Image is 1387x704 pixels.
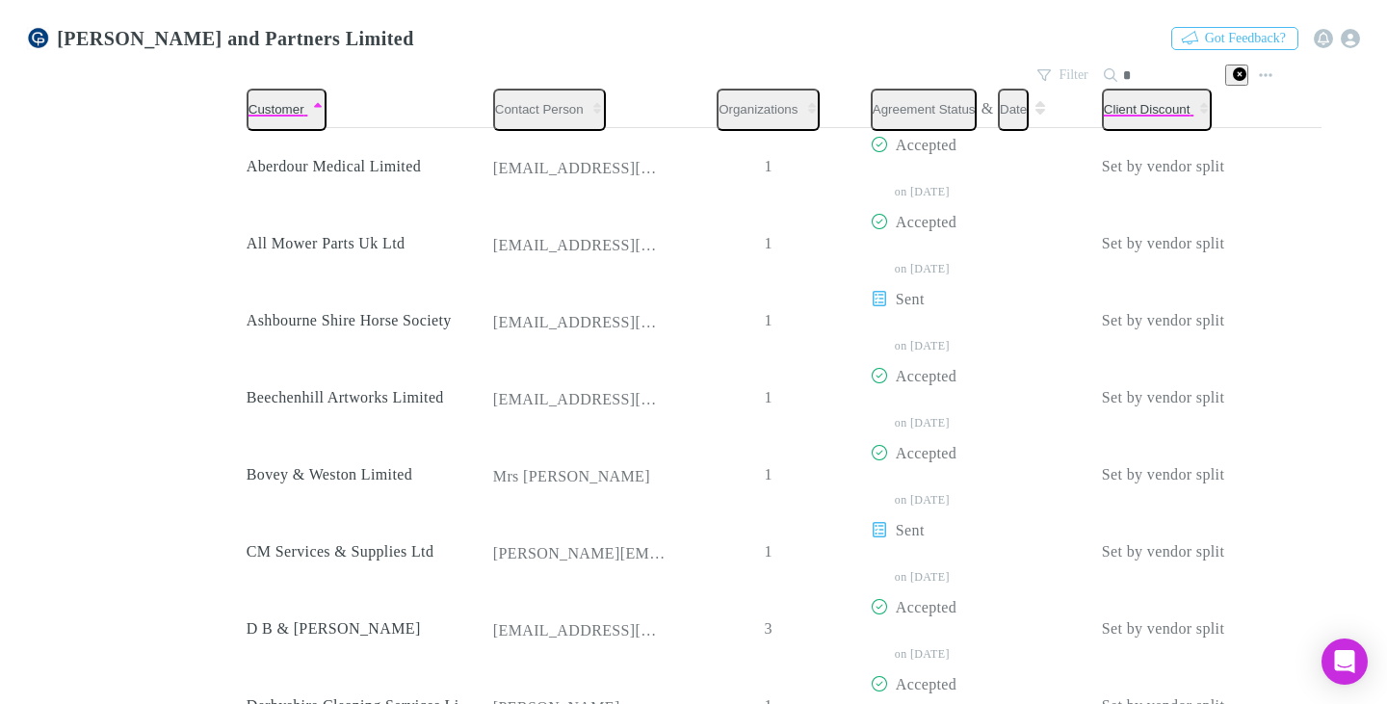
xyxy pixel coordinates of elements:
div: Set by vendor split [1102,359,1333,436]
a: [PERSON_NAME] and Partners Limited [15,15,426,62]
div: Set by vendor split [1102,513,1333,590]
div: Ashbourne Shire Horse Society [247,282,478,359]
button: Date [998,89,1029,131]
button: Client Discount [1102,89,1213,131]
div: All Mower Parts Uk Ltd [247,205,478,282]
div: Set by vendor split [1102,128,1333,205]
div: Bovey & Weston Limited [247,436,478,513]
div: Set by vendor split [1102,205,1333,282]
span: Accepted [896,676,956,692]
div: Open Intercom Messenger [1322,639,1368,685]
div: [EMAIL_ADDRESS][DOMAIN_NAME] [493,621,667,640]
span: Accepted [896,368,956,384]
div: [PERSON_NAME][EMAIL_ADDRESS][DOMAIN_NAME] [493,544,667,563]
div: [EMAIL_ADDRESS][DOMAIN_NAME] [493,159,667,178]
div: Set by vendor split [1102,436,1333,513]
div: 1 [674,359,863,436]
button: Got Feedback? [1171,27,1298,50]
div: & [871,89,1086,131]
button: Filter [1028,64,1099,87]
span: Accepted [896,445,956,461]
div: 1 [674,282,863,359]
h3: [PERSON_NAME] and Partners Limited [57,27,414,50]
div: CM Services & Supplies Ltd [247,513,478,590]
span: Accepted [896,599,956,615]
div: 3 [674,590,863,667]
div: [EMAIL_ADDRESS][DOMAIN_NAME] [493,236,667,255]
div: [EMAIL_ADDRESS][DOMAIN_NAME] [493,390,667,409]
div: Beechenhill Artworks Limited [247,359,478,436]
div: [EMAIL_ADDRESS][DOMAIN_NAME] [493,313,667,332]
span: Sent [896,291,925,307]
button: Agreement Status [871,89,978,131]
button: Customer [247,89,327,131]
div: Set by vendor split [1102,590,1333,667]
div: Set by vendor split [1102,282,1333,359]
div: Mrs [PERSON_NAME] [493,467,667,486]
div: D B & [PERSON_NAME] [247,590,478,667]
img: Coates and Partners Limited's Logo [27,27,49,50]
span: Accepted [896,137,956,153]
span: Sent [896,522,925,538]
button: Organizations [717,89,820,131]
div: 1 [674,205,863,282]
button: Contact Person [493,89,606,131]
span: Accepted [896,214,956,230]
div: Aberdour Medical Limited [247,128,478,205]
div: 1 [674,128,863,205]
div: 1 [674,513,863,590]
div: 1 [674,436,863,513]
